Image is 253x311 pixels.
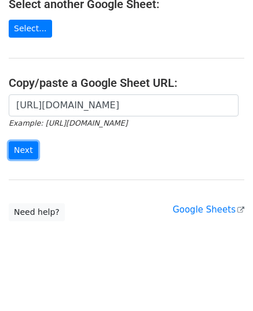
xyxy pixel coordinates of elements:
small: Example: [URL][DOMAIN_NAME] [9,119,127,127]
h4: Copy/paste a Google Sheet URL: [9,76,244,90]
iframe: Chat Widget [195,255,253,311]
input: Paste your Google Sheet URL here [9,94,239,116]
a: Select... [9,20,52,38]
a: Need help? [9,203,65,221]
a: Google Sheets [173,204,244,215]
input: Next [9,141,38,159]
